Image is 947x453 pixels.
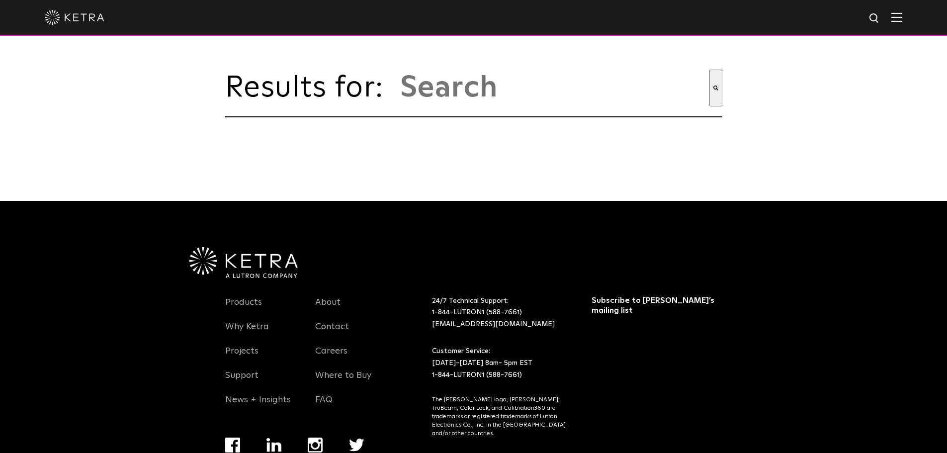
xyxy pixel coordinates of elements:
[432,396,567,438] p: The [PERSON_NAME] logo, [PERSON_NAME], TruBeam, Color Lock, and Calibration360 are trademarks or ...
[315,297,341,320] a: About
[432,371,522,378] a: 1-844-LUTRON1 (588-7661)
[891,12,902,22] img: Hamburger%20Nav.svg
[315,321,349,344] a: Contact
[225,346,258,368] a: Projects
[225,394,291,417] a: News + Insights
[349,439,364,452] img: twitter
[315,370,371,393] a: Where to Buy
[432,321,555,328] a: [EMAIL_ADDRESS][DOMAIN_NAME]
[432,346,567,381] p: Customer Service: [DATE]-[DATE] 8am- 5pm EST
[709,70,722,106] button: Search
[225,438,240,453] img: facebook
[45,10,104,25] img: ketra-logo-2019-white
[315,394,333,417] a: FAQ
[432,309,522,316] a: 1-844-LUTRON1 (588-7661)
[189,247,298,278] img: Ketra-aLutronCo_White_RGB
[225,73,394,103] span: Results for:
[432,295,567,331] p: 24/7 Technical Support:
[225,370,258,393] a: Support
[868,12,881,25] img: search icon
[315,295,391,417] div: Navigation Menu
[225,295,301,417] div: Navigation Menu
[308,438,323,453] img: instagram
[399,70,709,106] input: This is a search field with an auto-suggest feature attached.
[266,438,282,452] img: linkedin
[225,321,269,344] a: Why Ketra
[225,297,262,320] a: Products
[315,346,347,368] a: Careers
[592,295,719,316] h3: Subscribe to [PERSON_NAME]’s mailing list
